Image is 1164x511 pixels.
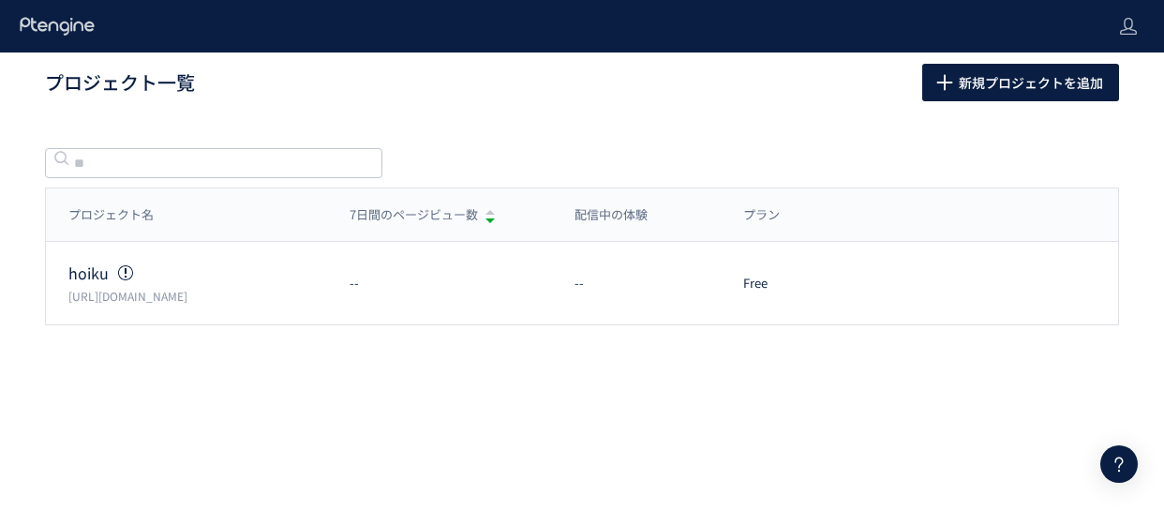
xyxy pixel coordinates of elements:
[552,275,722,293] div: --
[721,275,837,293] div: Free
[68,263,327,284] p: hoiku
[959,64,1103,101] span: 新規プロジェクトを追加
[327,275,552,293] div: --
[575,206,648,224] span: 配信中の体験
[68,288,327,304] p: https://hoiku.iwasaki.ac.jp/
[68,206,154,224] span: プロジェクト名
[350,206,478,224] span: 7日間のページビュー数
[743,206,780,224] span: プラン
[45,69,881,97] h1: プロジェクト一覧
[922,64,1119,101] button: 新規プロジェクトを追加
